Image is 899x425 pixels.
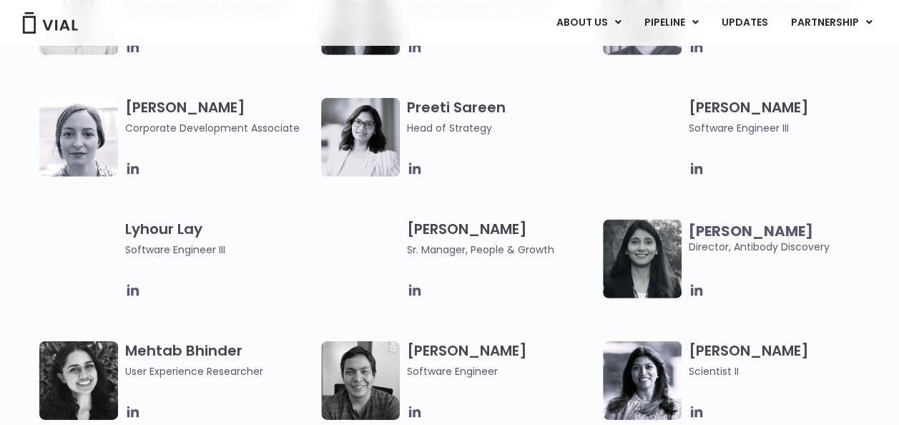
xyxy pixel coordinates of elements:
[321,220,400,298] img: Smiling man named Owen
[39,98,118,177] img: Headshot of smiling woman named Beatrice
[545,11,632,35] a: ABOUT USMenu Toggle
[407,120,596,136] span: Head of Strategy
[125,341,314,379] h3: Mehtab Bhinder
[39,220,118,298] img: Ly
[407,242,596,258] span: Sr. Manager, People & Growth
[321,98,400,177] img: Image of smiling woman named Pree
[689,341,878,379] h3: [PERSON_NAME]
[689,120,878,136] span: Software Engineer III
[125,98,314,136] h3: [PERSON_NAME]
[603,341,682,420] img: Image of woman named Ritu smiling
[689,363,878,379] span: Scientist II
[603,220,682,298] img: Headshot of smiling woman named Swati
[689,221,813,241] b: [PERSON_NAME]
[125,242,314,258] span: Software Engineer III
[407,363,596,379] span: Software Engineer
[710,11,779,35] a: UPDATES
[603,98,682,177] img: Headshot of smiling man named Fran
[689,98,878,136] h3: [PERSON_NAME]
[407,220,596,258] h3: [PERSON_NAME]
[407,98,596,136] h3: Preeti Sareen
[125,120,314,136] span: Corporate Development Associate
[407,341,596,379] h3: [PERSON_NAME]
[21,12,79,34] img: Vial Logo
[780,11,884,35] a: PARTNERSHIPMenu Toggle
[125,363,314,379] span: User Experience Researcher
[689,223,878,255] span: Director, Antibody Discovery
[125,220,314,258] h3: Lyhour Lay
[321,341,400,420] img: A black and white photo of a man smiling, holding a vial.
[633,11,709,35] a: PIPELINEMenu Toggle
[39,341,118,420] img: Mehtab Bhinder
